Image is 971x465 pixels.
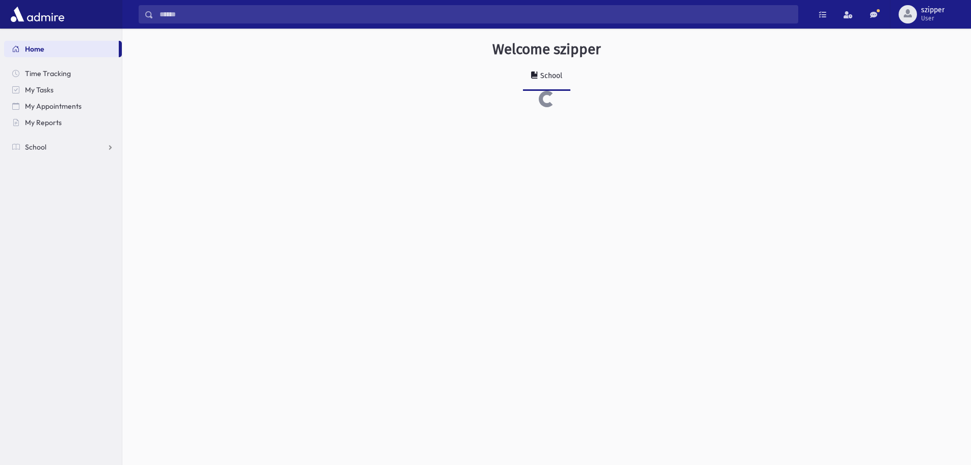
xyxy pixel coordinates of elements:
[4,82,122,98] a: My Tasks
[25,142,46,152] span: School
[538,71,562,80] div: School
[921,14,944,22] span: User
[523,62,570,91] a: School
[4,139,122,155] a: School
[4,114,122,131] a: My Reports
[4,65,122,82] a: Time Tracking
[153,5,798,23] input: Search
[25,44,44,54] span: Home
[492,41,601,58] h3: Welcome szipper
[8,4,67,25] img: AdmirePro
[921,6,944,14] span: szipper
[25,118,62,127] span: My Reports
[4,41,119,57] a: Home
[25,85,54,94] span: My Tasks
[4,98,122,114] a: My Appointments
[25,102,82,111] span: My Appointments
[25,69,71,78] span: Time Tracking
